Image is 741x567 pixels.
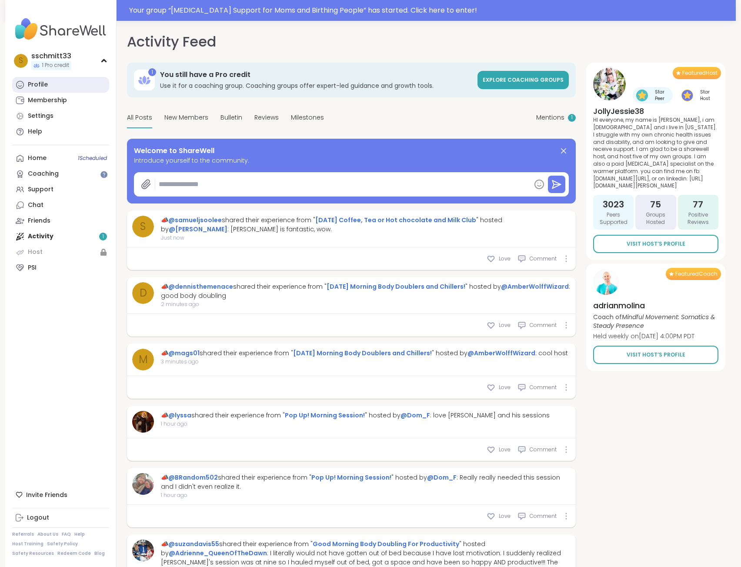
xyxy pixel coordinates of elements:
div: Help [28,127,42,136]
span: Featured Coach [675,270,718,277]
span: Featured Host [682,70,718,77]
a: FAQ [62,531,71,537]
span: 1 Pro credit [42,62,69,69]
span: s [19,55,23,67]
span: Introduce yourself to the community. [134,156,569,165]
span: Comment [530,446,557,454]
span: Comment [530,384,557,391]
a: m [132,349,154,370]
span: Love [499,255,511,263]
span: Love [499,512,511,520]
img: BRandom502 [132,473,154,495]
a: @Adrienne_QueenOfTheDawn [169,549,267,557]
div: 📣 shared their experience from " " hosted by : [PERSON_NAME] is fantastic, wow. [161,216,571,234]
a: @BRandom502 [168,473,218,482]
span: 1 [571,114,573,121]
img: adrianmolina [593,269,619,295]
a: Safety Policy [47,541,78,547]
span: Star Peer [650,89,669,102]
a: @samueljsoolee [168,216,222,224]
div: sschmitt33 [31,51,71,61]
div: 📣 shared their experience from " " hosted by : good body doubling [161,282,571,300]
a: @[PERSON_NAME] [169,225,227,233]
a: [DATE] Morning Body Doublers and Chillers! [327,282,465,291]
span: Explore Coaching Groups [483,76,564,83]
a: About Us [37,531,58,537]
a: @Dom_F [427,473,457,482]
div: PSI [28,263,37,272]
span: Visit Host’s Profile [627,351,685,359]
div: 📣 shared their experience from " " hosted by : Really really needed this session and I didn't eve... [161,473,571,491]
span: 75 [650,198,661,210]
p: Coach of [593,313,718,330]
span: Just now [161,234,571,242]
a: d [132,282,154,304]
img: ShareWell Nav Logo [12,14,109,44]
a: Visit Host’s Profile [593,235,718,253]
span: Peers Supported [597,211,630,226]
div: Logout [27,514,49,522]
a: Blog [94,550,105,557]
div: Support [28,185,53,194]
span: Positive Reviews [681,211,715,226]
img: Star Peer [636,90,648,101]
a: Logout [12,510,109,526]
div: Chat [28,201,43,210]
a: @AmberWolffWizard [501,282,569,291]
a: Good Morning Body Doubling For Productivity [313,540,459,548]
div: Settings [28,112,53,120]
span: Love [499,384,511,391]
span: 3 minutes ago [161,358,568,366]
a: [DATE] Coffee, Tea or Hot chocolate and Milk Club [315,216,476,224]
span: m [139,352,148,367]
span: 77 [693,198,703,210]
span: 3023 [603,198,624,210]
span: Milestones [291,113,324,122]
a: @suzandavis55 [168,540,219,548]
a: Explore Coaching Groups [477,71,569,89]
div: Profile [28,80,48,89]
a: Membership [12,93,109,108]
a: Home1Scheduled [12,150,109,166]
span: Love [499,446,511,454]
div: Invite Friends [12,487,109,503]
div: 1 [148,68,156,76]
span: d [140,285,147,301]
span: 2 minutes ago [161,300,571,308]
p: HI everyone, my name is [PERSON_NAME], i am [DEMOGRAPHIC_DATA] and i live in [US_STATE]. I strugg... [593,117,718,190]
a: Settings [12,108,109,124]
h3: Use it for a coaching group. Coaching groups offer expert-led guidance and growth tools. [160,81,472,90]
span: Visit Host’s Profile [627,240,685,248]
span: Love [499,321,511,329]
a: Profile [12,77,109,93]
h4: adrianmolina [593,300,718,311]
img: Star Host [681,90,693,101]
a: @AmberWolffWizard [467,349,535,357]
img: JollyJessie38 [593,68,626,100]
a: Pop Up! Morning Session! [311,473,391,482]
span: Star Host [695,89,715,102]
a: Chat [12,197,109,213]
span: Bulletin [220,113,242,122]
a: Pop Up! Morning Session! [285,411,365,420]
a: Coaching [12,166,109,182]
a: Host Training [12,541,43,547]
span: s [140,219,146,234]
p: Held weekly on [DATE] 4:00PM PDT [593,332,718,340]
a: Support [12,182,109,197]
a: Friends [12,213,109,229]
span: All Posts [127,113,152,122]
a: PSI [12,260,109,276]
img: suzandavis55 [132,540,154,561]
span: Mentions [536,113,564,122]
a: Help [12,124,109,140]
h4: JollyJessie38 [593,106,718,117]
a: Redeem Code [57,550,91,557]
h1: Activity Feed [127,31,216,52]
a: @mags01 [168,349,200,357]
span: 1 hour ago [161,420,550,428]
div: Friends [28,217,50,225]
a: @dennisthemenace [168,282,233,291]
a: Visit Host’s Profile [593,346,718,364]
